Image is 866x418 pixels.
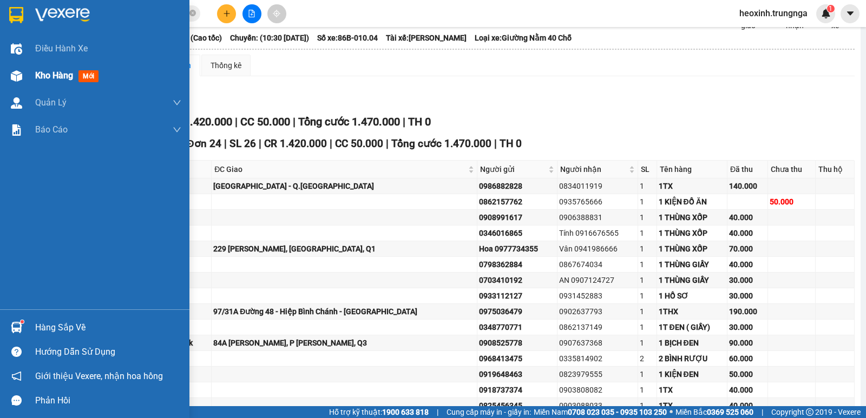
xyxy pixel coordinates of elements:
[479,211,555,223] div: 0908991617
[806,408,813,416] span: copyright
[479,400,555,412] div: 0825456345
[670,410,673,414] span: ⚪️
[21,320,24,323] sup: 1
[35,369,163,383] span: Giới thiệu Vexere, nhận hoa hồng
[829,5,832,12] span: 1
[659,180,725,192] div: 1TX
[640,243,654,255] div: 1
[217,4,236,23] button: plus
[729,306,766,317] div: 190.000
[223,10,231,17] span: plus
[559,400,636,412] div: 0903088033
[479,337,555,349] div: 0908525778
[391,137,491,150] span: Tổng cước 1.470.000
[768,161,816,178] th: Chưa thu
[640,196,654,208] div: 1
[559,180,636,192] div: 0834011919
[659,368,725,380] div: 1 KIỆN ĐEN
[317,32,378,44] span: Số xe: 86B-010.04
[386,32,467,44] span: Tài xế: [PERSON_NAME]
[11,43,22,55] img: warehouse-icon
[479,368,555,380] div: 0919648463
[5,46,75,58] li: VP [PERSON_NAME]
[242,4,261,23] button: file-add
[559,337,636,349] div: 0907637368
[640,290,654,302] div: 1
[659,384,725,396] div: 1TX
[213,306,475,317] div: 97/31A Đường 48 - Hiệp Bình Chánh - [GEOGRAPHIC_DATA]
[707,408,753,416] strong: 0369 525 060
[727,161,768,178] th: Đã thu
[559,384,636,396] div: 0903808082
[187,137,221,150] span: Đơn 24
[729,353,766,364] div: 60.000
[770,196,813,208] div: 50.000
[559,211,636,223] div: 0906388831
[173,98,181,107] span: down
[762,406,763,418] span: |
[9,7,23,23] img: logo-vxr
[11,124,22,136] img: solution-icon
[475,32,572,44] span: Loại xe: Giường Nằm 40 Chỗ
[213,180,475,192] div: [GEOGRAPHIC_DATA] - Q.[GEOGRAPHIC_DATA]
[479,196,555,208] div: 0862157762
[729,180,766,192] div: 140.000
[640,274,654,286] div: 1
[534,406,667,418] span: Miền Nam
[659,196,725,208] div: 1 KIỆN ĐỒ ĂN
[235,115,238,128] span: |
[382,408,429,416] strong: 1900 633 818
[35,123,68,136] span: Báo cáo
[638,161,657,178] th: SL
[480,163,546,175] span: Người gửi
[659,337,725,349] div: 1 BỊCH ĐEN
[729,274,766,286] div: 30.000
[560,163,627,175] span: Người nhận
[729,243,766,255] div: 70.000
[5,60,13,68] span: environment
[35,70,73,81] span: Kho hàng
[640,180,654,192] div: 1
[211,59,241,71] div: Thống kê
[479,290,555,302] div: 0933112127
[659,227,725,239] div: 1 THÙNG XỐP
[35,344,181,360] div: Hướng dẫn sử dụng
[729,290,766,302] div: 30.000
[640,400,654,412] div: 1
[5,5,157,26] li: Trung Nga
[479,321,555,333] div: 0348770771
[230,32,309,44] span: Chuyến: (10:30 [DATE])
[657,161,727,178] th: Tên hàng
[659,306,725,317] div: 1THX
[75,46,144,82] li: VP Trạm [GEOGRAPHIC_DATA]
[213,337,475,349] div: 84A [PERSON_NAME], P [PERSON_NAME], Q3
[559,243,636,255] div: Vân 0941986666
[35,96,67,109] span: Quản Lý
[479,227,555,239] div: 0346016865
[335,137,383,150] span: CC 50.000
[640,321,654,333] div: 1
[816,161,855,178] th: Thu hộ
[479,384,555,396] div: 0918737374
[35,393,181,409] div: Phản hồi
[675,406,753,418] span: Miền Bắc
[731,6,816,20] span: heoxinh.trungnga
[640,353,654,364] div: 2
[729,337,766,349] div: 90.000
[845,9,855,18] span: caret-down
[78,70,99,82] span: mới
[659,243,725,255] div: 1 THÙNG XỐP
[559,321,636,333] div: 0862137149
[827,5,835,12] sup: 1
[841,4,860,23] button: caret-down
[293,115,296,128] span: |
[248,10,255,17] span: file-add
[640,227,654,239] div: 1
[640,258,654,270] div: 1
[640,368,654,380] div: 1
[267,4,286,23] button: aim
[447,406,531,418] span: Cung cấp máy in - giấy in:
[659,274,725,286] div: 1 THÙNG GIẤY
[729,211,766,223] div: 40.000
[479,243,555,255] div: Hoa 0977734355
